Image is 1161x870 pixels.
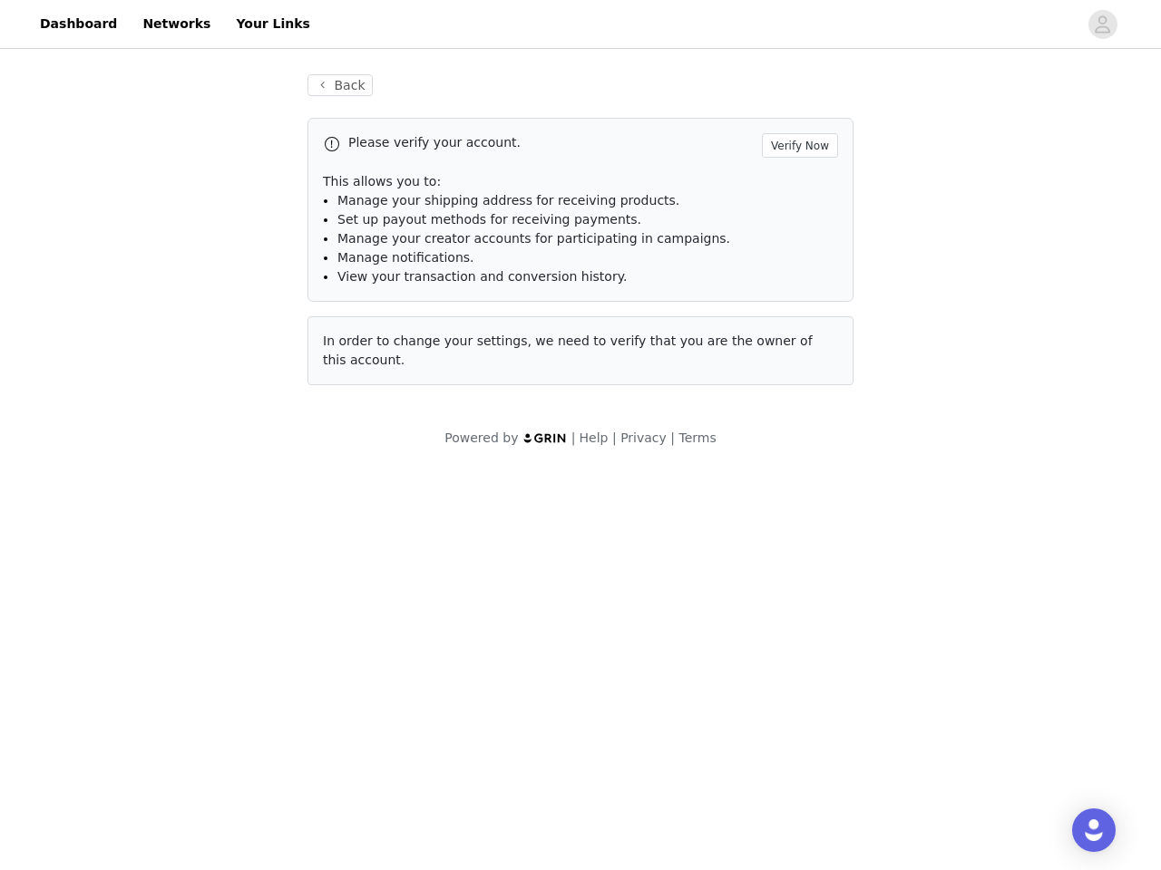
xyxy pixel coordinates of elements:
[337,231,730,246] span: Manage your creator accounts for participating in campaigns.
[337,193,679,208] span: Manage your shipping address for receiving products.
[1072,808,1116,852] div: Open Intercom Messenger
[762,133,838,158] button: Verify Now
[348,133,755,152] p: Please verify your account.
[323,172,838,191] p: This allows you to:
[337,212,641,227] span: Set up payout methods for receiving payments.
[337,250,474,265] span: Manage notifications.
[620,430,667,445] a: Privacy
[571,430,576,445] span: |
[670,430,675,445] span: |
[612,430,617,445] span: |
[132,4,221,44] a: Networks
[29,4,128,44] a: Dashboard
[522,432,568,444] img: logo
[580,430,609,445] a: Help
[337,269,627,284] span: View your transaction and conversion history.
[444,430,518,445] span: Powered by
[225,4,321,44] a: Your Links
[678,430,716,445] a: Terms
[323,333,813,367] span: In order to change your settings, we need to verify that you are the owner of this account.
[1094,10,1111,39] div: avatar
[307,74,373,96] button: Back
